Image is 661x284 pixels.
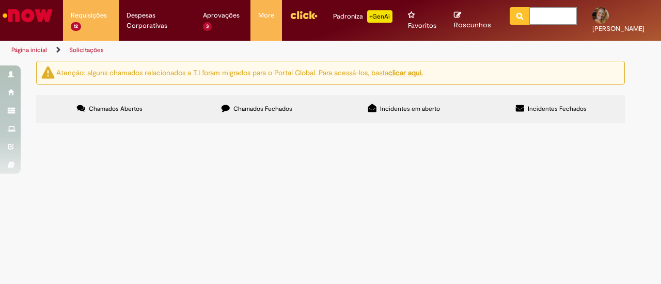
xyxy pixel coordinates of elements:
span: Favoritos [408,21,436,31]
span: 12 [71,22,81,31]
a: clicar aqui. [388,68,423,77]
img: click_logo_yellow_360x200.png [290,7,318,23]
a: Rascunhos [454,11,494,30]
ng-bind-html: Atenção: alguns chamados relacionados a T.I foram migrados para o Portal Global. Para acessá-los,... [56,68,423,77]
img: ServiceNow [1,5,54,26]
span: Despesas Corporativas [127,10,187,31]
span: 3 [203,22,212,31]
span: Aprovações [203,10,240,21]
span: Rascunhos [454,20,491,30]
ul: Trilhas de página [8,41,433,60]
span: Requisições [71,10,107,21]
span: [PERSON_NAME] [592,24,644,33]
span: Chamados Fechados [233,105,292,113]
div: Padroniza [333,10,392,23]
p: +GenAi [367,10,392,23]
a: Solicitações [69,46,104,54]
a: Página inicial [11,46,47,54]
button: Pesquisar [510,7,530,25]
span: Incidentes Fechados [528,105,587,113]
span: Chamados Abertos [89,105,143,113]
span: Incidentes em aberto [380,105,440,113]
span: More [258,10,274,21]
